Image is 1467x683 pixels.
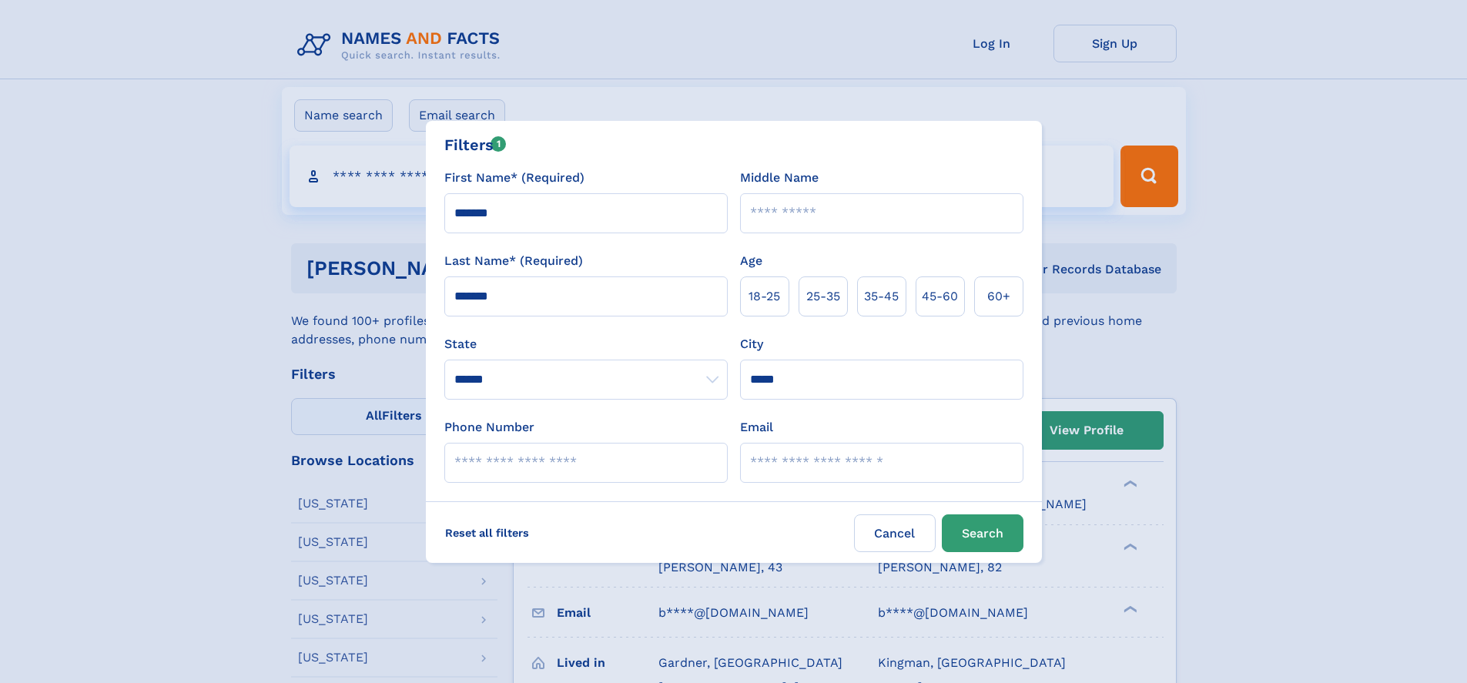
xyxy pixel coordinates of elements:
label: State [444,335,728,353]
span: 45‑60 [922,287,958,306]
label: Age [740,252,762,270]
label: Email [740,418,773,437]
label: City [740,335,763,353]
span: 18‑25 [749,287,780,306]
button: Search [942,514,1023,552]
label: First Name* (Required) [444,169,584,187]
label: Reset all filters [435,514,539,551]
span: 35‑45 [864,287,899,306]
span: 60+ [987,287,1010,306]
label: Cancel [854,514,936,552]
div: Filters [444,133,507,156]
span: 25‑35 [806,287,840,306]
label: Middle Name [740,169,819,187]
label: Phone Number [444,418,534,437]
label: Last Name* (Required) [444,252,583,270]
